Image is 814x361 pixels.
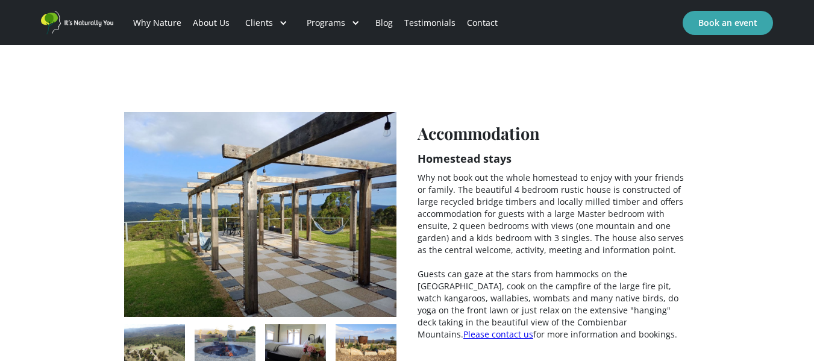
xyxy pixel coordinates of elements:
a: Contact [461,2,503,43]
h4: Homestead stays [418,151,512,166]
a: open lightbox [124,112,397,316]
a: Why Nature [128,2,187,43]
div: Programs [297,2,369,43]
div: Clients [236,2,297,43]
div: Programs [307,17,345,29]
a: Blog [369,2,398,43]
a: Testimonials [398,2,461,43]
div: Clients [245,17,273,29]
h3: Accommodation [418,124,540,142]
p: Why not book out the whole homestead to enjoy with your friends or family. The beautiful 4 bedroo... [418,172,690,341]
a: Book an event [683,11,773,35]
a: home [41,11,113,34]
a: About Us [187,2,236,43]
a: Please contact us [463,328,533,340]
